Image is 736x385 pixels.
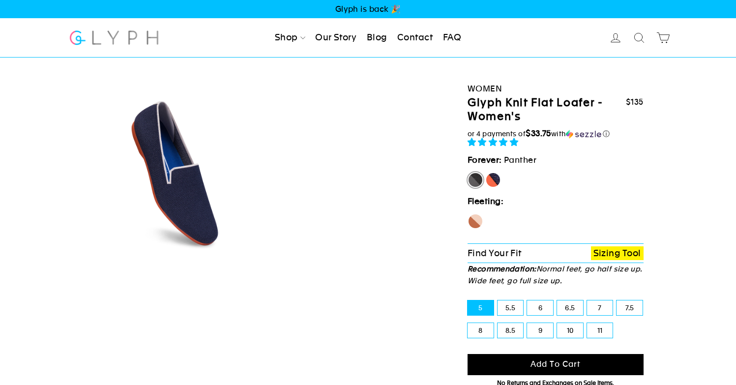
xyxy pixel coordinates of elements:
[626,97,644,107] span: $135
[68,25,160,51] img: Glyph
[566,130,601,139] img: Sezzle
[439,27,465,49] a: FAQ
[271,27,465,49] ul: Primary
[393,27,437,49] a: Contact
[557,323,583,338] label: 10
[468,265,536,273] strong: Recommendation:
[498,300,524,315] label: 5.5
[468,137,521,147] span: 4.88 stars
[311,27,360,49] a: Our Story
[363,27,391,49] a: Blog
[468,354,644,375] button: Add to cart
[468,172,483,188] label: Panther
[498,323,524,338] label: 8.5
[617,300,643,315] label: 7.5
[468,96,626,124] h1: Glyph Knit Flat Loafer - Women's
[468,82,644,95] div: Women
[468,129,644,139] div: or 4 payments of$33.75withSezzle Click to learn more about Sezzle
[587,300,613,315] label: 7
[468,213,483,229] label: Seahorse
[468,263,644,287] p: Normal feet, go half size up. Wide feet, go full size up.
[557,300,583,315] label: 6.5
[468,196,503,206] strong: Fleeting:
[504,155,536,165] span: Panther
[271,27,309,49] a: Shop
[527,323,553,338] label: 9
[591,246,644,261] a: Sizing Tool
[527,300,553,315] label: 6
[468,323,494,338] label: 8
[530,359,581,369] span: Add to cart
[485,172,501,188] label: [PERSON_NAME]
[468,155,502,165] strong: Forever:
[468,248,522,258] span: Find Your Fit
[587,323,613,338] label: 11
[526,128,551,138] span: $33.75
[97,87,265,254] img: Angle_6_0_3x_eaa8b495-6d92-4801-950e-0c74446a133e_800x.jpg
[468,300,494,315] label: 5
[468,129,644,139] div: or 4 payments of with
